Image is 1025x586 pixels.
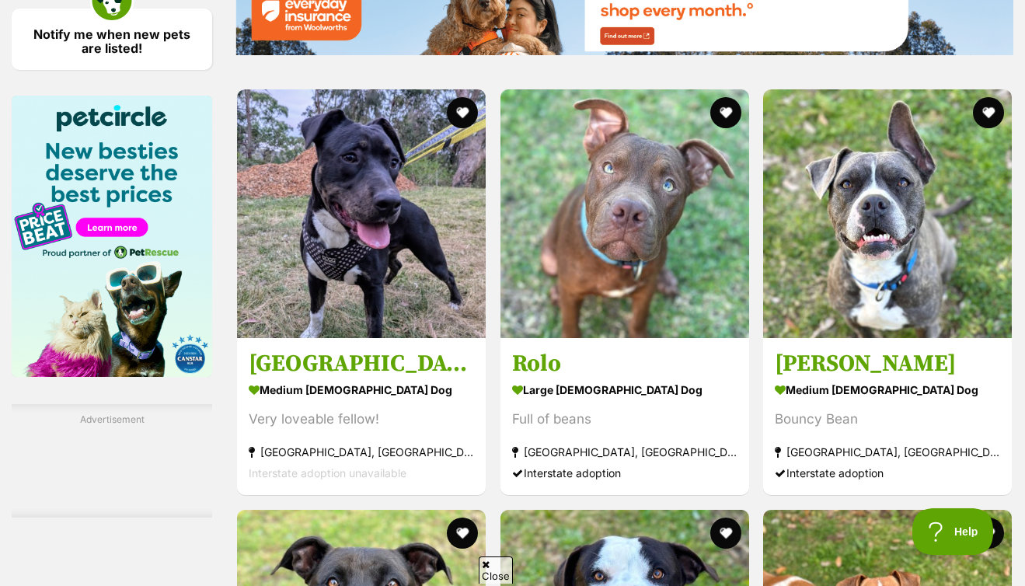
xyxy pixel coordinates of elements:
[249,349,474,378] h3: [GEOGRAPHIC_DATA]
[709,97,741,128] button: favourite
[912,508,994,555] iframe: Help Scout Beacon - Open
[973,97,1004,128] button: favourite
[512,378,737,401] strong: large [DEMOGRAPHIC_DATA] Dog
[12,404,212,518] div: Advertisement
[709,518,741,549] button: favourite
[512,441,737,462] strong: [GEOGRAPHIC_DATA], [GEOGRAPHIC_DATA]
[775,462,1000,483] div: Interstate adoption
[500,89,749,338] img: Rolo - American Staffordshire Terrier Dog
[237,337,486,495] a: [GEOGRAPHIC_DATA] medium [DEMOGRAPHIC_DATA] Dog Very loveable fellow! [GEOGRAPHIC_DATA], [GEOGRAP...
[512,462,737,483] div: Interstate adoption
[763,89,1012,338] img: Misty - French Bulldog x Staffordshire Bull Terrier Dog
[775,441,1000,462] strong: [GEOGRAPHIC_DATA], [GEOGRAPHIC_DATA]
[479,556,513,584] span: Close
[249,378,474,401] strong: medium [DEMOGRAPHIC_DATA] Dog
[775,409,1000,430] div: Bouncy Bean
[237,89,486,338] img: Bilbo - Mixed breed Dog
[512,349,737,378] h3: Rolo
[12,9,212,70] a: Notify me when new pets are listed!
[775,378,1000,401] strong: medium [DEMOGRAPHIC_DATA] Dog
[249,466,406,480] span: Interstate adoption unavailable
[763,337,1012,495] a: [PERSON_NAME] medium [DEMOGRAPHIC_DATA] Dog Bouncy Bean [GEOGRAPHIC_DATA], [GEOGRAPHIC_DATA] Inte...
[512,409,737,430] div: Full of beans
[447,518,478,549] button: favourite
[249,409,474,430] div: Very loveable fellow!
[447,97,478,128] button: favourite
[775,349,1000,378] h3: [PERSON_NAME]
[249,441,474,462] strong: [GEOGRAPHIC_DATA], [GEOGRAPHIC_DATA]
[500,337,749,495] a: Rolo large [DEMOGRAPHIC_DATA] Dog Full of beans [GEOGRAPHIC_DATA], [GEOGRAPHIC_DATA] Interstate a...
[12,96,212,377] img: Pet Circle promo banner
